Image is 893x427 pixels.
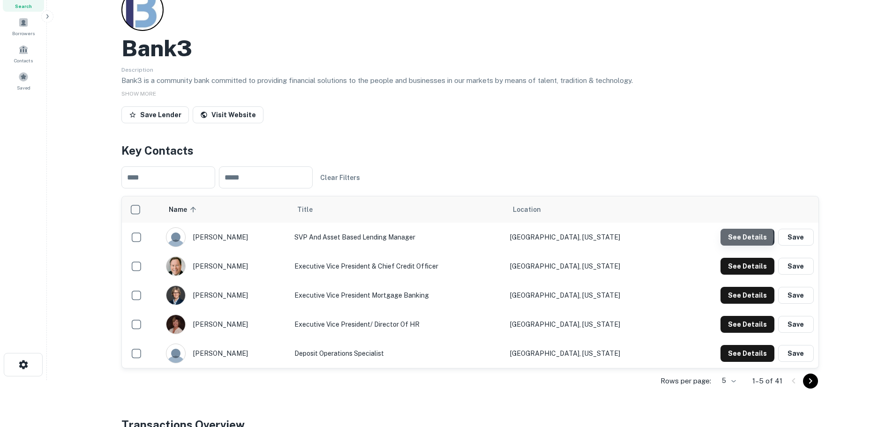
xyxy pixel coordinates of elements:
[505,339,674,368] td: [GEOGRAPHIC_DATA], [US_STATE]
[513,204,541,215] span: Location
[121,67,153,73] span: Description
[166,315,285,334] div: [PERSON_NAME]
[12,30,35,37] span: Borrowers
[290,252,505,281] td: Executive Vice President & Chief Credit Officer
[720,229,774,246] button: See Details
[3,41,44,66] a: Contacts
[290,223,505,252] td: SVP and Asset Based Lending Manager
[121,35,192,62] h2: Bank3
[166,228,185,247] img: 9c8pery4andzj6ohjkjp54ma2
[778,316,814,333] button: Save
[720,316,774,333] button: See Details
[720,258,774,275] button: See Details
[166,315,185,334] img: 1591801505527
[505,223,674,252] td: [GEOGRAPHIC_DATA], [US_STATE]
[290,196,505,223] th: Title
[715,374,737,388] div: 5
[166,286,185,305] img: 1672687898032
[505,310,674,339] td: [GEOGRAPHIC_DATA], [US_STATE]
[166,344,285,363] div: [PERSON_NAME]
[161,196,290,223] th: Name
[166,285,285,305] div: [PERSON_NAME]
[3,14,44,39] a: Borrowers
[14,57,33,64] span: Contacts
[121,106,189,123] button: Save Lender
[778,345,814,362] button: Save
[15,2,32,10] span: Search
[166,257,185,276] img: 1516284577504
[316,169,364,186] button: Clear Filters
[121,90,156,97] span: SHOW MORE
[778,287,814,304] button: Save
[193,106,263,123] a: Visit Website
[166,227,285,247] div: [PERSON_NAME]
[17,84,30,91] span: Saved
[505,196,674,223] th: Location
[290,339,505,368] td: Deposit Operations Specialist
[297,204,325,215] span: Title
[169,204,199,215] span: Name
[778,258,814,275] button: Save
[660,375,711,387] p: Rows per page:
[166,256,285,276] div: [PERSON_NAME]
[122,196,818,368] div: scrollable content
[803,374,818,389] button: Go to next page
[505,281,674,310] td: [GEOGRAPHIC_DATA], [US_STATE]
[3,68,44,93] a: Saved
[720,345,774,362] button: See Details
[752,375,782,387] p: 1–5 of 41
[778,229,814,246] button: Save
[846,352,893,397] iframe: Chat Widget
[290,310,505,339] td: Executive Vice President/ Director of HR
[121,75,819,86] p: Bank3 is a community bank committed to providing financial solutions to the people and businesses...
[290,281,505,310] td: Executive Vice President Mortgage Banking
[505,252,674,281] td: [GEOGRAPHIC_DATA], [US_STATE]
[121,142,819,159] h4: Key Contacts
[166,344,185,363] img: 9c8pery4andzj6ohjkjp54ma2
[720,287,774,304] button: See Details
